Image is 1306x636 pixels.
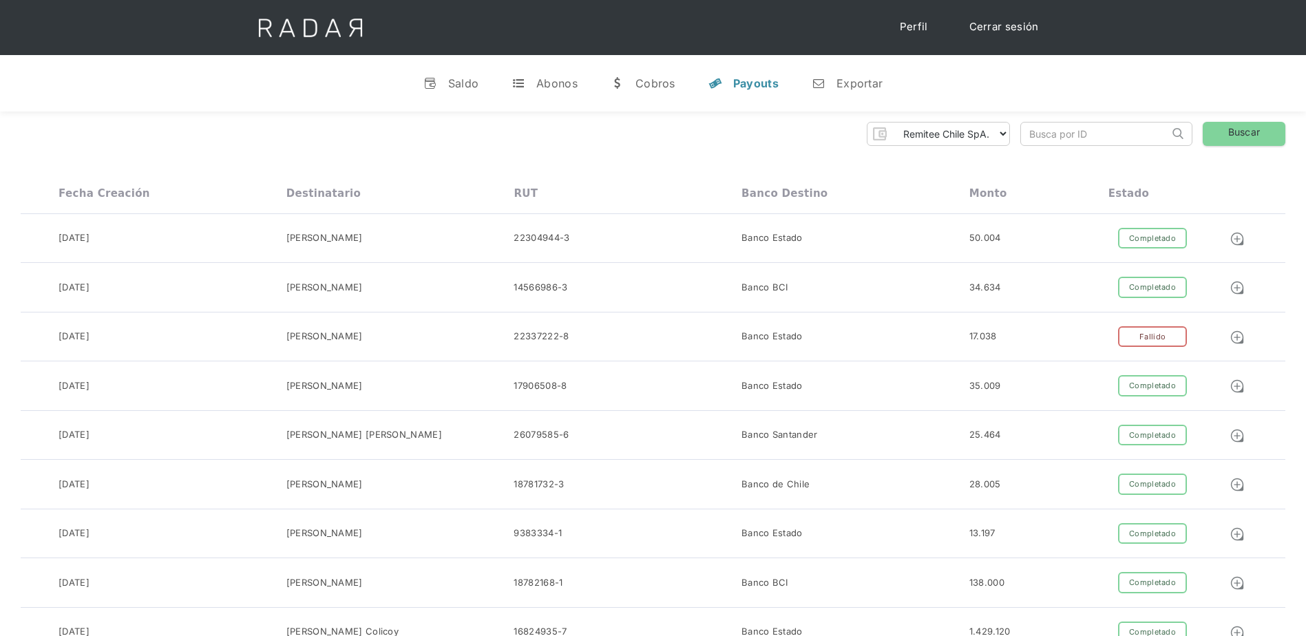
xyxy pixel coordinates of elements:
[708,76,722,90] div: y
[969,576,1004,590] div: 138.000
[969,478,1001,491] div: 28.005
[1230,330,1245,345] img: Detalle
[1118,572,1187,593] div: Completado
[514,281,567,295] div: 14566986-3
[514,428,569,442] div: 26079585-6
[733,76,779,90] div: Payouts
[286,330,363,343] div: [PERSON_NAME]
[286,231,363,245] div: [PERSON_NAME]
[1118,277,1187,298] div: Completado
[969,330,997,343] div: 17.038
[741,527,803,540] div: Banco Estado
[514,330,569,343] div: 22337222-8
[514,379,567,393] div: 17906508-8
[635,76,675,90] div: Cobros
[741,281,788,295] div: Banco BCI
[59,231,89,245] div: [DATE]
[1021,123,1169,145] input: Busca por ID
[59,379,89,393] div: [DATE]
[741,187,828,200] div: Banco destino
[1230,231,1245,246] img: Detalle
[741,231,803,245] div: Banco Estado
[512,76,525,90] div: t
[514,187,538,200] div: RUT
[1203,122,1285,146] a: Buscar
[59,576,89,590] div: [DATE]
[611,76,624,90] div: w
[741,428,818,442] div: Banco Santander
[1230,575,1245,591] img: Detalle
[423,76,437,90] div: v
[59,428,89,442] div: [DATE]
[1118,425,1187,446] div: Completado
[59,527,89,540] div: [DATE]
[1118,523,1187,544] div: Completado
[969,231,1001,245] div: 50.004
[812,76,825,90] div: n
[514,231,569,245] div: 22304944-3
[956,14,1053,41] a: Cerrar sesión
[514,478,564,491] div: 18781732-3
[1230,527,1245,542] img: Detalle
[886,14,942,41] a: Perfil
[536,76,578,90] div: Abonos
[1230,280,1245,295] img: Detalle
[59,330,89,343] div: [DATE]
[59,281,89,295] div: [DATE]
[448,76,479,90] div: Saldo
[1118,326,1187,348] div: Fallido
[286,478,363,491] div: [PERSON_NAME]
[514,576,562,590] div: 18782168-1
[741,330,803,343] div: Banco Estado
[1230,428,1245,443] img: Detalle
[969,428,1001,442] div: 25.464
[286,428,442,442] div: [PERSON_NAME] [PERSON_NAME]
[969,281,1001,295] div: 34.634
[1230,477,1245,492] img: Detalle
[741,379,803,393] div: Banco Estado
[514,527,562,540] div: 9383334-1
[286,379,363,393] div: [PERSON_NAME]
[969,379,1001,393] div: 35.009
[969,527,996,540] div: 13.197
[867,122,1010,146] form: Form
[59,187,150,200] div: Fecha creación
[741,478,810,491] div: Banco de Chile
[1118,474,1187,495] div: Completado
[1118,375,1187,396] div: Completado
[286,527,363,540] div: [PERSON_NAME]
[1108,187,1149,200] div: Estado
[59,478,89,491] div: [DATE]
[286,187,361,200] div: Destinatario
[1118,228,1187,249] div: Completado
[836,76,883,90] div: Exportar
[286,281,363,295] div: [PERSON_NAME]
[286,576,363,590] div: [PERSON_NAME]
[741,576,788,590] div: Banco BCI
[1230,379,1245,394] img: Detalle
[969,187,1007,200] div: Monto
